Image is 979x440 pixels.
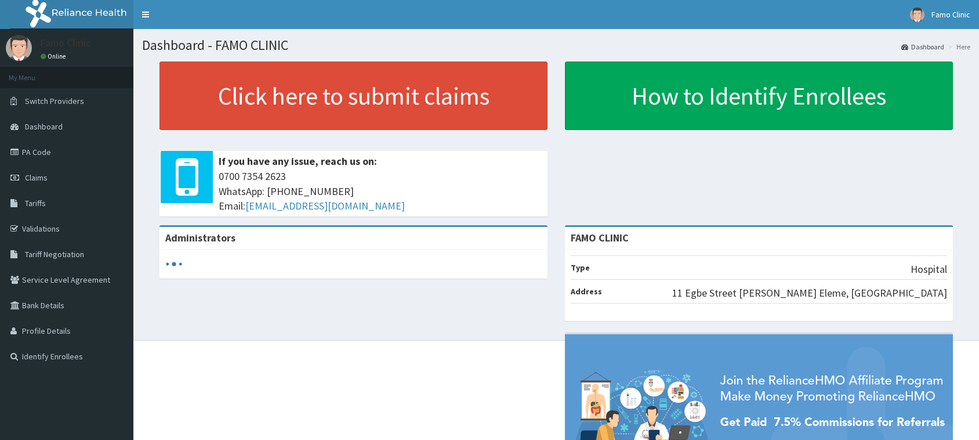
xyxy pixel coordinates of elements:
img: User Image [6,35,32,61]
a: How to Identify Enrollees [565,62,953,130]
a: [EMAIL_ADDRESS][DOMAIN_NAME] [245,199,405,212]
span: Claims [25,172,48,183]
a: Dashboard [901,42,944,52]
b: Type [571,262,590,273]
li: Here [945,42,970,52]
span: Dashboard [25,121,63,132]
p: Hospital [911,262,947,277]
b: Address [571,286,602,297]
h1: Dashboard - FAMO CLINIC [142,38,970,53]
b: If you have any issue, reach us on: [219,154,377,168]
a: Online [41,52,68,60]
span: Switch Providers [25,96,84,106]
a: Click here to submit claims [159,62,547,130]
b: Administrators [165,231,235,244]
span: 0700 7354 2623 WhatsApp: [PHONE_NUMBER] Email: [219,169,542,214]
p: 11 Egbe Street [PERSON_NAME] Eleme, [GEOGRAPHIC_DATA] [672,286,947,301]
strong: FAMO CLINIC [571,231,629,244]
span: Famo Clinic [931,9,970,20]
svg: audio-loading [165,255,183,273]
p: Famo Clinic [41,38,91,48]
span: Tariffs [25,198,46,208]
span: Tariff Negotiation [25,249,84,259]
img: User Image [910,8,924,22]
